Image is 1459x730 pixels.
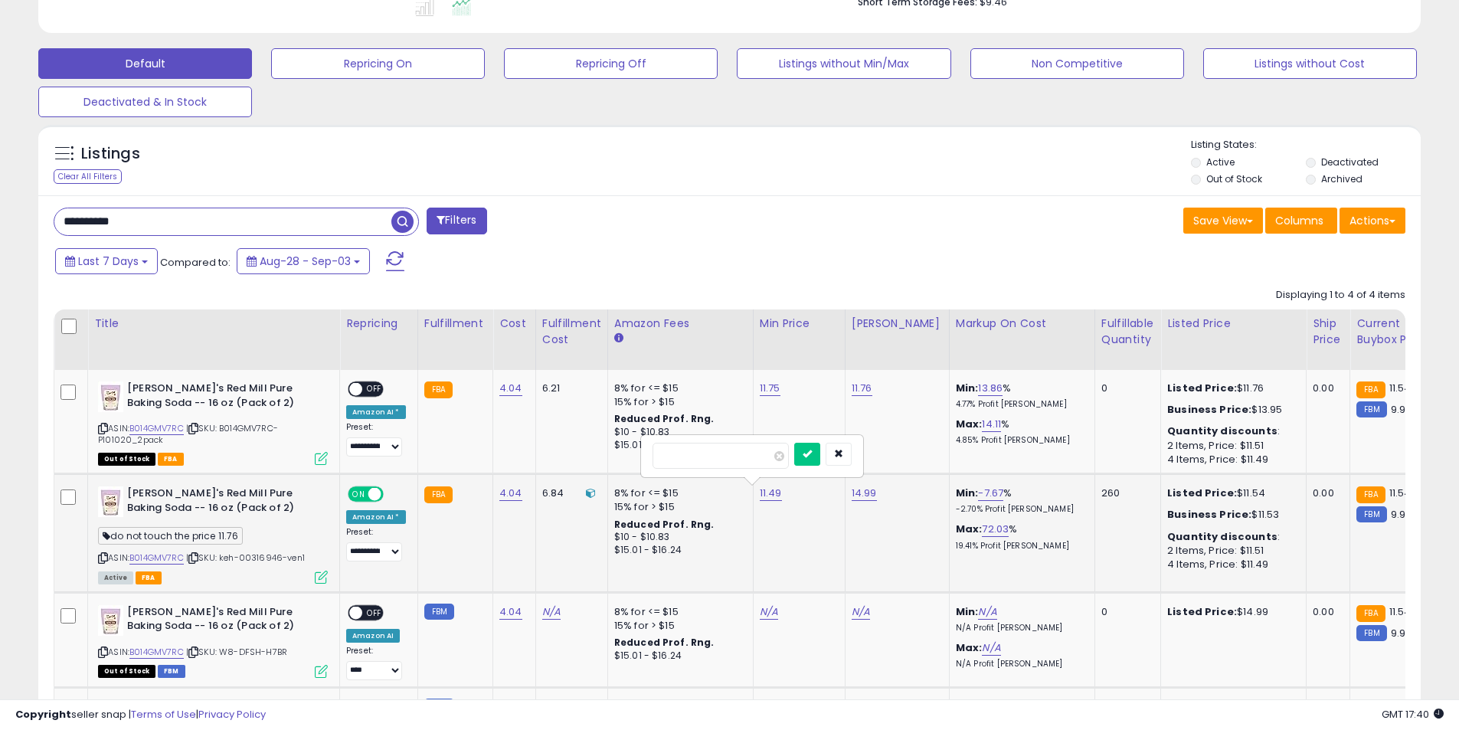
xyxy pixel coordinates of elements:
[956,381,979,395] b: Min:
[852,316,943,332] div: [PERSON_NAME]
[1382,707,1444,722] span: 2025-09-12 17:40 GMT
[1391,626,1412,640] span: 9.99
[1167,530,1294,544] div: :
[978,604,996,620] a: N/A
[1167,529,1277,544] b: Quantity discounts
[614,486,741,500] div: 8% for <= $15
[186,552,305,564] span: | SKU: keh-00316946-ven1
[1167,381,1237,395] b: Listed Price:
[1206,172,1262,185] label: Out of Stock
[1167,486,1294,500] div: $11.54
[970,48,1184,79] button: Non Competitive
[198,707,266,722] a: Privacy Policy
[956,541,1083,552] p: 19.41% Profit [PERSON_NAME]
[614,605,741,619] div: 8% for <= $15
[1167,558,1294,571] div: 4 Items, Price: $11.49
[852,486,877,501] a: 14.99
[98,665,155,678] span: All listings that are currently out of stock and unavailable for purchase on Amazon
[271,48,485,79] button: Repricing On
[1391,507,1412,522] span: 9.99
[614,316,747,332] div: Amazon Fees
[1356,605,1385,622] small: FBA
[1167,508,1294,522] div: $11.53
[542,316,601,348] div: Fulfillment Cost
[542,381,596,395] div: 6.21
[1167,439,1294,453] div: 2 Items, Price: $11.51
[1101,316,1154,348] div: Fulfillable Quantity
[982,417,1001,432] a: 14.11
[499,316,529,332] div: Cost
[982,640,1000,656] a: N/A
[1340,208,1405,234] button: Actions
[956,417,983,431] b: Max:
[1321,155,1379,169] label: Deactivated
[127,486,313,519] b: [PERSON_NAME]'s Red Mill Pure Baking Soda -- 16 oz (Pack of 2)
[1313,316,1343,348] div: Ship Price
[1356,381,1385,398] small: FBA
[346,316,411,332] div: Repricing
[15,708,266,722] div: seller snap | |
[1313,381,1338,395] div: 0.00
[760,486,782,501] a: 11.49
[852,381,872,396] a: 11.76
[158,453,184,466] span: FBA
[1389,381,1412,395] span: 11.54
[760,604,778,620] a: N/A
[1276,288,1405,303] div: Displaying 1 to 4 of 4 items
[15,707,71,722] strong: Copyright
[542,486,596,500] div: 6.84
[499,381,522,396] a: 4.04
[956,659,1083,669] p: N/A Profit [PERSON_NAME]
[978,486,1003,501] a: -7.67
[1167,403,1294,417] div: $13.95
[956,522,983,536] b: Max:
[158,665,185,678] span: FBM
[129,552,184,565] a: B014GMV7RC
[956,604,979,619] b: Min:
[1167,424,1277,438] b: Quantity discounts
[1167,402,1251,417] b: Business Price:
[614,544,741,557] div: $15.01 - $16.24
[346,646,406,680] div: Preset:
[1167,424,1294,438] div: :
[956,486,979,500] b: Min:
[1167,544,1294,558] div: 2 Items, Price: $11.51
[760,316,839,332] div: Min Price
[1389,486,1412,500] span: 11.54
[98,605,123,636] img: 41uEQGTfdRL._SL40_.jpg
[1167,605,1294,619] div: $14.99
[614,332,623,345] small: Amazon Fees.
[55,248,158,274] button: Last 7 Days
[381,488,406,501] span: OFF
[98,486,123,517] img: 41uEQGTfdRL._SL40_.jpg
[136,571,162,584] span: FBA
[129,422,184,435] a: B014GMV7RC
[1167,453,1294,466] div: 4 Items, Price: $11.49
[978,381,1003,396] a: 13.86
[98,381,328,463] div: ASIN:
[956,417,1083,446] div: %
[1391,402,1412,417] span: 9.99
[614,650,741,663] div: $15.01 - $16.24
[424,316,486,332] div: Fulfillment
[956,504,1083,515] p: -2.70% Profit [PERSON_NAME]
[98,486,328,582] div: ASIN:
[346,510,406,524] div: Amazon AI *
[614,395,741,409] div: 15% for > $15
[1356,401,1386,417] small: FBM
[614,500,741,514] div: 15% for > $15
[346,422,406,457] div: Preset:
[98,422,278,445] span: | SKU: B014GMV7RC-P101020_2pack
[424,486,453,503] small: FBA
[346,527,406,561] div: Preset:
[1101,486,1149,500] div: 260
[614,531,741,544] div: $10 - $10.83
[1313,486,1338,500] div: 0.00
[98,527,243,545] span: do not touch the price 11.76
[237,248,370,274] button: Aug-28 - Sep-03
[186,646,287,658] span: | SKU: W8-DFSH-H7BR
[362,606,387,619] span: OFF
[98,571,133,584] span: All listings currently available for purchase on Amazon
[614,412,715,425] b: Reduced Prof. Rng.
[98,605,328,676] div: ASIN:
